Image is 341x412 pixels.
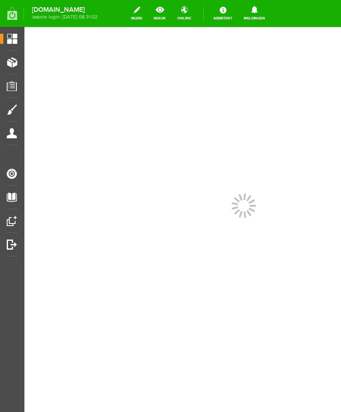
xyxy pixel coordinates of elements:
a: bekijk [149,4,171,23]
a: Assistent [208,4,237,23]
a: online [172,4,196,23]
strong: [DOMAIN_NAME] [32,8,98,12]
span: laatste login: [DATE] 08:31:02 [32,15,98,19]
a: Meldingen [239,4,270,23]
a: wijzig [126,4,147,23]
